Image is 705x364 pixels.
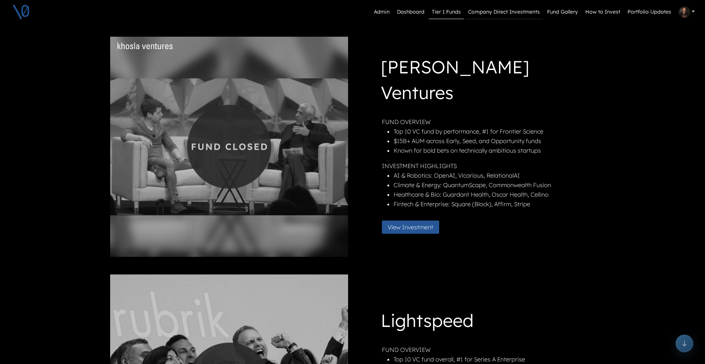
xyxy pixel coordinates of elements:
p: FUND OVERVIEW [382,345,593,354]
li: AI & Robotics: OpenAI, Vicarious, RelationalAI [394,171,593,180]
a: Tier 1 Funds [429,5,464,19]
a: How to Invest [582,5,623,19]
h1: [PERSON_NAME] Ventures [381,54,593,108]
li: Top 10 VC fund by performance, #1 for Frontier Science [394,127,593,136]
p: INVESTMENT HIGHLIGHTS [382,161,593,171]
li: $15B+ AUM across Early, Seed, and Opportunity funds [394,136,593,146]
a: View Investment [382,223,445,230]
li: Climate & Energy: QuantumScape, Commonwealth Fusion [394,180,593,190]
img: Fund Logo [117,43,173,49]
a: Dashboard [394,5,427,19]
img: V0 logo [12,3,30,21]
a: Fund Gallery [544,5,581,19]
button: View Investment [382,221,439,234]
a: Company Direct Investments [465,5,543,19]
p: FUND OVERVIEW [382,117,593,127]
img: Profile [679,6,690,18]
li: Top 10 VC fund overall, #1 for Series A Enterprise [394,354,593,364]
a: Portfolio Updates [625,5,674,19]
img: khosla-closed.png [110,37,348,257]
h1: Lightspeed [381,307,593,336]
a: Admin [371,5,393,19]
li: Fintech & Enterprise: Square (Block), Affirm, Stripe [394,199,593,209]
li: Healthcare & Bio: Guardant Health, Oscar Health, Cellino [394,190,593,199]
li: Known for bold bets on technically ambitious startups [394,146,593,155]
